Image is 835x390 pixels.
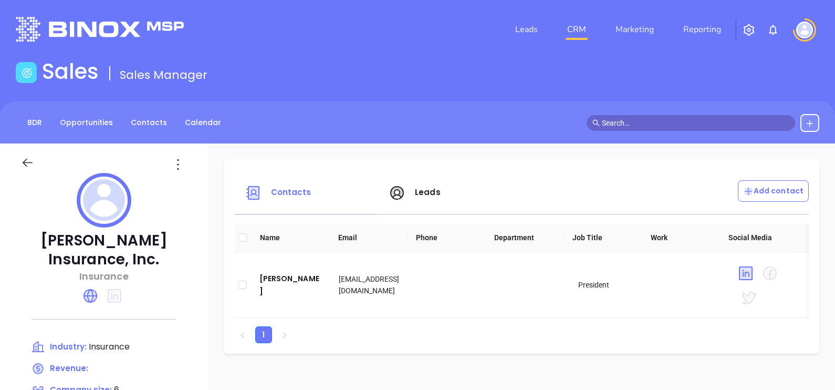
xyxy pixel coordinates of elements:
a: BDR [21,114,48,131]
span: Industry: [50,341,87,352]
a: [PERSON_NAME] [259,272,322,297]
h1: Sales [42,59,99,84]
img: iconSetting [743,24,755,36]
th: Email [330,223,408,252]
th: Work [642,223,721,252]
span: Contacts [271,187,311,198]
button: left [234,326,251,343]
th: Phone [408,223,486,252]
span: Leads [415,187,441,198]
span: search [592,119,600,127]
th: Social Media [720,223,798,252]
input: Search… [602,117,790,129]
a: Calendar [179,114,227,131]
a: Leads [511,19,542,40]
a: 1 [256,327,272,343]
th: Department [486,223,564,252]
p: Insurance [21,269,187,283]
span: left [239,332,246,338]
li: Next Page [276,326,293,343]
a: Marketing [611,19,658,40]
a: CRM [563,19,590,40]
td: President [570,252,650,318]
button: right [276,326,293,343]
a: Reporting [679,19,725,40]
span: right [281,332,288,338]
span: Revenue: [50,363,88,374]
li: Previous Page [234,326,251,343]
th: Job Title [564,223,642,252]
th: Name [252,223,330,252]
span: Sales Manager [120,67,207,83]
span: Insurance [89,341,130,353]
li: 1 [255,326,272,343]
p: [PERSON_NAME] Insurance, Inc. [21,231,187,269]
p: Add contact [743,186,803,197]
td: [EMAIL_ADDRESS][DOMAIN_NAME] [330,252,410,318]
img: user [796,22,813,38]
img: logo [16,17,184,42]
a: Contacts [124,114,173,131]
img: profile logo [77,173,131,228]
img: iconNotification [767,24,779,36]
a: Opportunities [54,114,119,131]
